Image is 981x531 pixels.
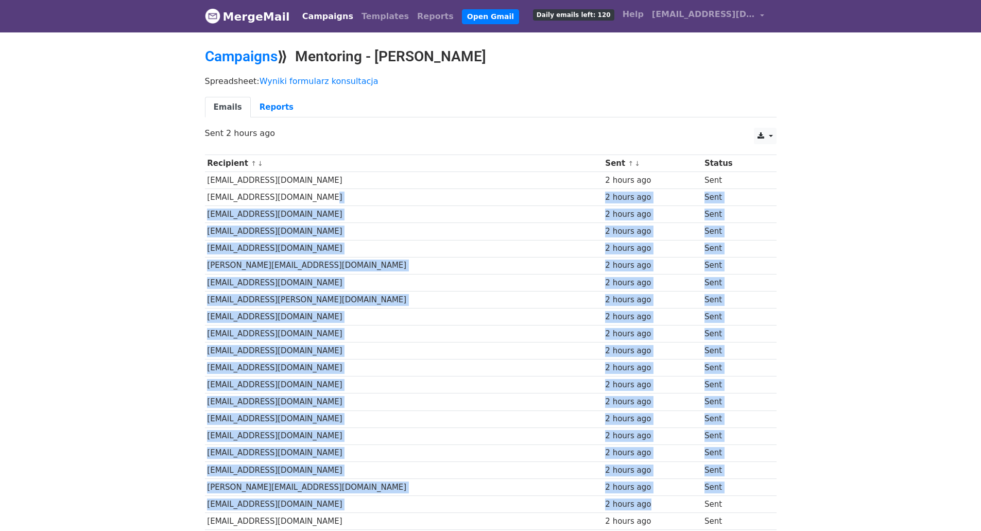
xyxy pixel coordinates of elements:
[702,444,767,461] td: Sent
[28,60,36,68] img: tab_domain_overview_orange.svg
[27,27,113,35] div: Domain: [DOMAIN_NAME]
[413,6,458,27] a: Reports
[39,61,92,67] div: Domain Overview
[205,359,603,376] td: [EMAIL_ADDRESS][DOMAIN_NAME]
[205,48,777,65] h2: ⟫ Mentoring - [PERSON_NAME]
[205,128,777,139] p: Sent 2 hours ago
[605,516,699,527] div: 2 hours ago
[205,206,603,223] td: [EMAIL_ADDRESS][DOMAIN_NAME]
[652,8,755,21] span: [EMAIL_ADDRESS][DOMAIN_NAME]
[605,277,699,289] div: 2 hours ago
[205,444,603,461] td: [EMAIL_ADDRESS][DOMAIN_NAME]
[605,447,699,459] div: 2 hours ago
[628,160,633,167] a: ↑
[605,396,699,408] div: 2 hours ago
[605,226,699,237] div: 2 hours ago
[16,16,25,25] img: logo_orange.svg
[205,97,251,118] a: Emails
[205,513,603,530] td: [EMAIL_ADDRESS][DOMAIN_NAME]
[205,393,603,410] td: [EMAIL_ADDRESS][DOMAIN_NAME]
[605,243,699,254] div: 2 hours ago
[702,223,767,240] td: Sent
[605,413,699,425] div: 2 hours ago
[529,4,618,25] a: Daily emails left: 120
[702,274,767,291] td: Sent
[702,342,767,359] td: Sent
[114,61,174,67] div: Keywords by Traffic
[605,328,699,340] div: 2 hours ago
[205,223,603,240] td: [EMAIL_ADDRESS][DOMAIN_NAME]
[605,379,699,391] div: 2 hours ago
[603,155,702,172] th: Sent
[205,326,603,342] td: [EMAIL_ADDRESS][DOMAIN_NAME]
[205,6,290,27] a: MergeMail
[634,160,640,167] a: ↓
[205,478,603,495] td: [PERSON_NAME][EMAIL_ADDRESS][DOMAIN_NAME]
[205,8,220,24] img: MergeMail logo
[605,499,699,510] div: 2 hours ago
[605,430,699,442] div: 2 hours ago
[205,291,603,308] td: [EMAIL_ADDRESS][PERSON_NAME][DOMAIN_NAME]
[605,311,699,323] div: 2 hours ago
[205,76,777,87] p: Spreadsheet:
[205,257,603,274] td: [PERSON_NAME][EMAIL_ADDRESS][DOMAIN_NAME]
[702,427,767,444] td: Sent
[648,4,768,28] a: [EMAIL_ADDRESS][DOMAIN_NAME]
[605,482,699,493] div: 2 hours ago
[16,27,25,35] img: website_grey.svg
[605,209,699,220] div: 2 hours ago
[702,478,767,495] td: Sent
[702,257,767,274] td: Sent
[205,410,603,427] td: [EMAIL_ADDRESS][DOMAIN_NAME]
[702,240,767,257] td: Sent
[205,427,603,444] td: [EMAIL_ADDRESS][DOMAIN_NAME]
[205,48,278,65] a: Campaigns
[257,160,263,167] a: ↓
[702,308,767,325] td: Sent
[702,206,767,223] td: Sent
[930,482,981,531] iframe: Chat Widget
[205,189,603,206] td: [EMAIL_ADDRESS][DOMAIN_NAME]
[702,410,767,427] td: Sent
[29,16,50,25] div: v 4.0.25
[205,155,603,172] th: Recipient
[533,9,614,21] span: Daily emails left: 120
[702,376,767,393] td: Sent
[298,6,357,27] a: Campaigns
[605,260,699,271] div: 2 hours ago
[205,495,603,512] td: [EMAIL_ADDRESS][DOMAIN_NAME]
[605,362,699,374] div: 2 hours ago
[605,192,699,203] div: 2 hours ago
[702,155,767,172] th: Status
[605,345,699,357] div: 2 hours ago
[618,4,648,25] a: Help
[702,172,767,189] td: Sent
[702,461,767,478] td: Sent
[251,160,256,167] a: ↑
[702,326,767,342] td: Sent
[702,291,767,308] td: Sent
[702,513,767,530] td: Sent
[205,172,603,189] td: [EMAIL_ADDRESS][DOMAIN_NAME]
[251,97,302,118] a: Reports
[462,9,519,24] a: Open Gmail
[205,342,603,359] td: [EMAIL_ADDRESS][DOMAIN_NAME]
[102,60,111,68] img: tab_keywords_by_traffic_grey.svg
[205,274,603,291] td: [EMAIL_ADDRESS][DOMAIN_NAME]
[702,189,767,206] td: Sent
[605,294,699,306] div: 2 hours ago
[205,240,603,257] td: [EMAIL_ADDRESS][DOMAIN_NAME]
[605,175,699,186] div: 2 hours ago
[260,76,378,86] a: Wyniki formularz konsultacja
[205,376,603,393] td: [EMAIL_ADDRESS][DOMAIN_NAME]
[702,393,767,410] td: Sent
[605,465,699,476] div: 2 hours ago
[357,6,413,27] a: Templates
[702,495,767,512] td: Sent
[702,359,767,376] td: Sent
[205,308,603,325] td: [EMAIL_ADDRESS][DOMAIN_NAME]
[205,461,603,478] td: [EMAIL_ADDRESS][DOMAIN_NAME]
